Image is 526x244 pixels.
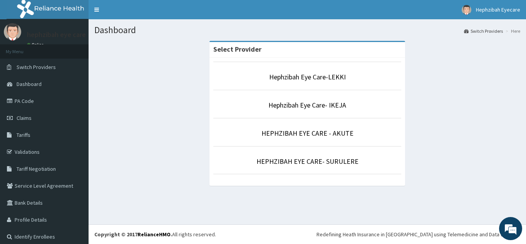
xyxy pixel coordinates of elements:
span: Dashboard [17,81,42,88]
a: Hephzibah Eye Care- IKEJA [268,101,346,109]
h1: Dashboard [94,25,520,35]
p: hephzibah eye care [27,31,86,38]
a: Online [27,42,45,47]
strong: Select Provider [213,45,261,54]
a: RelianceHMO [137,231,171,238]
img: User Image [462,5,471,15]
a: Switch Providers [464,28,503,34]
span: Switch Providers [17,64,56,71]
a: Hephzibah Eye Care-LEKKI [269,72,346,81]
span: Claims [17,114,32,121]
span: Hephzibah Eyecare [476,6,520,13]
strong: Copyright © 2017 . [94,231,172,238]
span: Tariffs [17,131,30,138]
li: Here [504,28,520,34]
a: HEPHZIBAH EYE CARE- SURULERE [256,157,358,166]
a: HEPHZIBAH EYE CARE - AKUTE [261,129,353,138]
footer: All rights reserved. [89,224,526,244]
img: User Image [4,23,21,40]
span: Tariff Negotiation [17,165,56,172]
div: Redefining Heath Insurance in [GEOGRAPHIC_DATA] using Telemedicine and Data Science! [317,231,520,238]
